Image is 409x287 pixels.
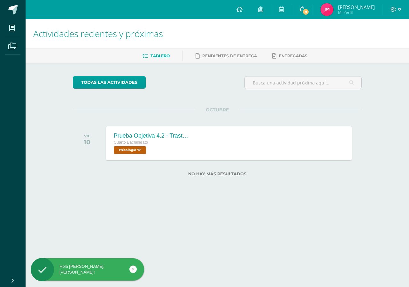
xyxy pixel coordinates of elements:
div: Prueba Objetiva 4.2 - Trastornos Psicosociales [114,132,190,139]
span: Tablero [150,53,170,58]
a: Pendientes de entrega [196,51,257,61]
div: Hola [PERSON_NAME], [PERSON_NAME]! [31,264,144,275]
span: Cuarto Bachillerato [114,140,148,145]
span: Actividades recientes y próximas [33,28,163,40]
div: VIE [84,134,90,138]
a: todas las Actividades [73,76,146,89]
img: e54a0d766e2d9a977760381be2ed87da.png [320,3,333,16]
a: Entregadas [272,51,307,61]
input: Busca una actividad próxima aquí... [245,76,362,89]
div: 10 [84,138,90,146]
span: [PERSON_NAME] [338,4,375,10]
span: Psicología 'D' [114,146,146,154]
span: OCTUBRE [196,107,239,113]
span: Entregadas [279,53,307,58]
span: 8 [302,8,309,15]
label: No hay más resultados [73,171,362,176]
a: Tablero [143,51,170,61]
span: Mi Perfil [338,10,375,15]
span: Pendientes de entrega [202,53,257,58]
